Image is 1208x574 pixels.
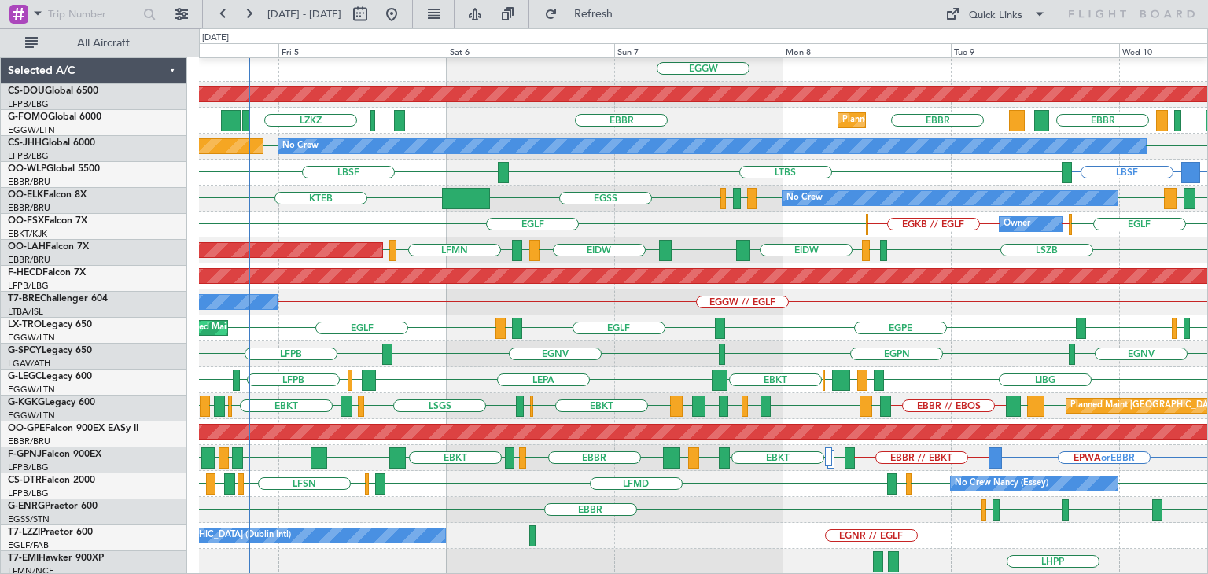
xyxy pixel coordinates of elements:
[8,306,43,318] a: LTBA/ISL
[8,138,95,148] a: CS-JHHGlobal 6000
[8,190,43,200] span: OO-ELK
[783,43,951,57] div: Mon 8
[8,228,47,240] a: EBKT/KJK
[969,8,1022,24] div: Quick Links
[8,254,50,266] a: EBBR/BRU
[8,384,55,396] a: EGGW/LTN
[8,539,49,551] a: EGLF/FAB
[8,436,50,447] a: EBBR/BRU
[8,164,46,174] span: OO-WLP
[8,346,42,355] span: G-SPCY
[114,524,291,547] div: No Crew [GEOGRAPHIC_DATA] (Dublin Intl)
[537,2,632,27] button: Refresh
[8,554,39,563] span: T7-EMI
[8,112,48,122] span: G-FOMO
[267,7,341,21] span: [DATE] - [DATE]
[8,358,50,370] a: LGAV/ATH
[8,528,40,537] span: T7-LZZI
[8,513,50,525] a: EGSS/STN
[8,332,55,344] a: EGGW/LTN
[8,150,49,162] a: LFPB/LBG
[8,410,55,421] a: EGGW/LTN
[8,502,45,511] span: G-ENRG
[447,43,615,57] div: Sat 6
[278,43,447,57] div: Fri 5
[8,164,100,174] a: OO-WLPGlobal 5500
[8,488,49,499] a: LFPB/LBG
[8,346,92,355] a: G-SPCYLegacy 650
[8,138,42,148] span: CS-JHH
[614,43,783,57] div: Sun 7
[8,320,42,329] span: LX-TRO
[8,398,45,407] span: G-KGKG
[8,450,101,459] a: F-GPNJFalcon 900EX
[8,242,46,252] span: OO-LAH
[8,86,98,96] a: CS-DOUGlobal 6500
[8,216,44,226] span: OO-FSX
[8,372,92,381] a: G-LEGCLegacy 600
[8,98,49,110] a: LFPB/LBG
[8,190,87,200] a: OO-ELKFalcon 8X
[1004,212,1030,236] div: Owner
[955,472,1048,495] div: No Crew Nancy (Essey)
[48,2,138,26] input: Trip Number
[8,294,108,304] a: T7-BREChallenger 604
[17,31,171,56] button: All Aircraft
[951,43,1119,57] div: Tue 9
[8,528,93,537] a: T7-LZZIPraetor 600
[8,268,86,278] a: F-HECDFalcon 7X
[8,112,101,122] a: G-FOMOGlobal 6000
[41,38,166,49] span: All Aircraft
[8,372,42,381] span: G-LEGC
[202,31,229,45] div: [DATE]
[8,462,49,473] a: LFPB/LBG
[8,176,50,188] a: EBBR/BRU
[8,294,40,304] span: T7-BRE
[8,268,42,278] span: F-HECD
[8,242,89,252] a: OO-LAHFalcon 7X
[8,502,98,511] a: G-ENRGPraetor 600
[8,424,138,433] a: OO-GPEFalcon 900EX EASy II
[8,424,45,433] span: OO-GPE
[8,216,87,226] a: OO-FSXFalcon 7X
[8,398,95,407] a: G-KGKGLegacy 600
[8,124,55,136] a: EGGW/LTN
[8,202,50,214] a: EBBR/BRU
[8,476,95,485] a: CS-DTRFalcon 2000
[8,320,92,329] a: LX-TROLegacy 650
[8,476,42,485] span: CS-DTR
[282,134,319,158] div: No Crew
[561,9,627,20] span: Refresh
[8,554,104,563] a: T7-EMIHawker 900XP
[8,450,42,459] span: F-GPNJ
[786,186,823,210] div: No Crew
[842,109,1127,132] div: Planned Maint [GEOGRAPHIC_DATA] ([GEOGRAPHIC_DATA] National)
[8,280,49,292] a: LFPB/LBG
[8,86,45,96] span: CS-DOU
[937,2,1054,27] button: Quick Links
